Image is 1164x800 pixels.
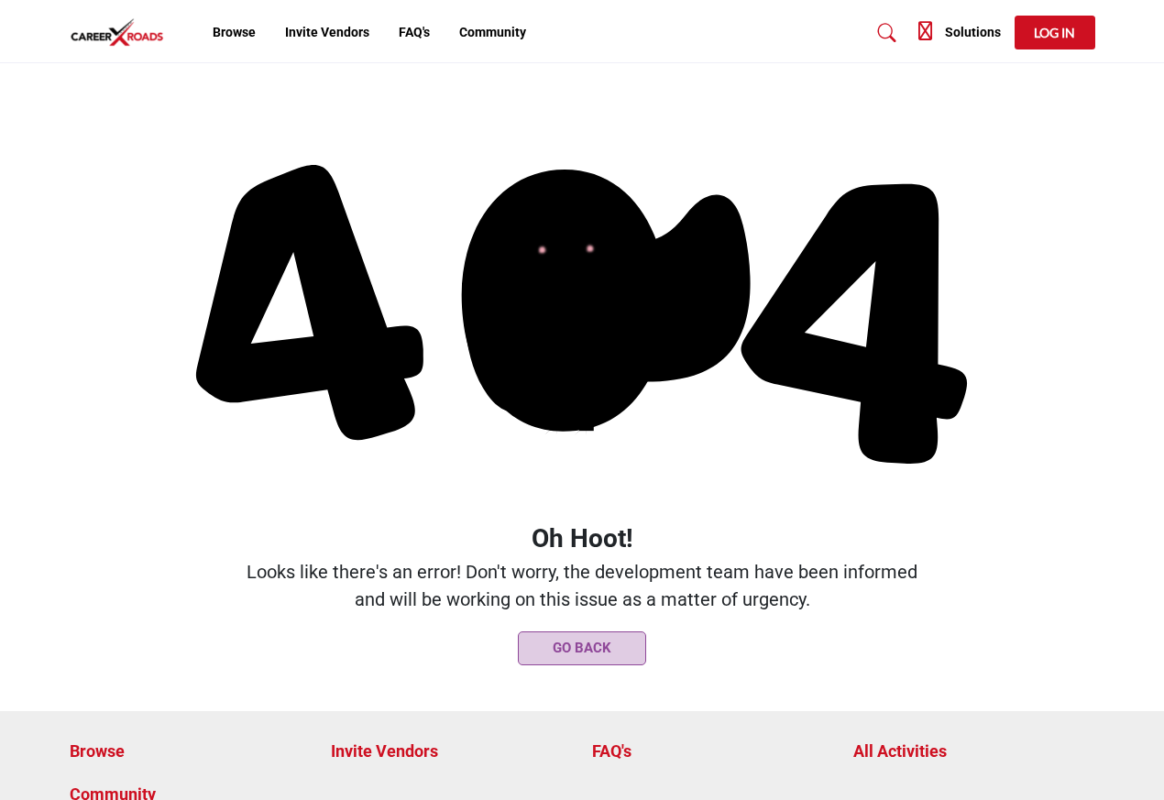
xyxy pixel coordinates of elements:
a: Browse [70,739,312,763]
a: Community [459,25,526,39]
a: Invite Vendors [285,25,369,39]
a: All Activities [853,739,1095,763]
a: FAQ's [399,25,430,39]
div: Solutions [918,22,1001,44]
a: FAQ's [592,739,834,763]
a: Invite Vendors [331,739,573,763]
a: Search [860,18,908,48]
h5: Solutions [945,24,1001,40]
a: Browse [213,25,256,39]
p: Looks like there's an error! Don't worry, the development team have been informed and will be wor... [244,520,921,613]
button: Go Back [518,631,646,665]
img: Site Logo [70,17,174,48]
span: Oh Hoot! [244,520,921,558]
span: Log In [1034,25,1075,40]
button: Log In [1015,16,1095,49]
